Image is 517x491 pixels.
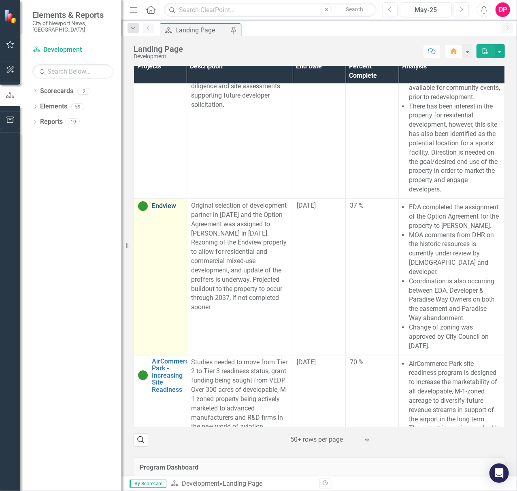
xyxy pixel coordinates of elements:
div: Landing Page [175,25,229,35]
img: ClearPoint Strategy [4,9,18,23]
td: Double-Click to Edit [399,199,505,355]
div: 2 [77,88,90,95]
div: 70 % [350,358,394,367]
td: Double-Click to Edit [346,199,399,355]
img: On Target [138,370,148,380]
a: Reports [40,117,63,127]
span: Search [346,6,363,13]
div: 37 % [350,201,394,210]
img: On Target [138,201,148,211]
p: Original selection of development partner in [DATE] and the Option Agreement was assigned to [PER... [191,201,289,312]
li: AirCommerce Park site readiness program is designed to increase the marketability of all developa... [409,359,500,424]
div: 19 [67,119,80,125]
div: Development [134,53,183,60]
li: The airport is a unique, valuable economic development asset capable of attracting advanced manuf... [409,424,500,479]
input: Search Below... [32,64,113,79]
span: Elements & Reports [32,10,113,20]
div: Landing Page [134,45,183,53]
td: Double-Click to Edit Right Click for Context Menu [134,199,187,355]
div: Open Intercom Messenger [489,463,509,483]
a: Development [182,480,219,487]
a: Elements [40,102,67,111]
div: May-25 [403,5,449,15]
li: Coordination is also occurring between EDA, Developer & Paradise Way Owners on both the easement ... [409,277,500,323]
a: Endview [152,202,183,210]
span: By Scorecard [130,480,166,488]
button: May-25 [400,2,452,17]
li: There has been interest in the property for residential development, however, this site has also ... [409,102,500,194]
input: Search ClearPoint... [164,3,377,17]
li: Change of zoning was approved by City Council on [DATE]. [409,323,500,351]
div: 59 [71,103,84,110]
button: DP [496,2,510,17]
a: Development [32,45,113,55]
button: Search [334,4,374,15]
p: Studies needed to move from Tier 2 to Tier 3 readiness status; grant funding being sought from VE... [191,358,289,441]
li: MOA comments from DHR on the historic resources is currently under review by [DEMOGRAPHIC_DATA] a... [409,231,500,277]
a: Scorecards [40,87,73,96]
a: AirCommerce Park - Increasing Site Readiness [152,358,192,393]
li: EDA completed the assignment of the Option Agreement for the property to [PERSON_NAME]. [409,203,500,231]
h3: Program Dashboard [140,464,499,471]
small: City of Newport News, [GEOGRAPHIC_DATA] [32,20,113,33]
div: » [170,479,313,489]
span: [DATE] [297,202,316,209]
div: Landing Page [223,480,262,487]
span: [DATE] [297,358,316,366]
